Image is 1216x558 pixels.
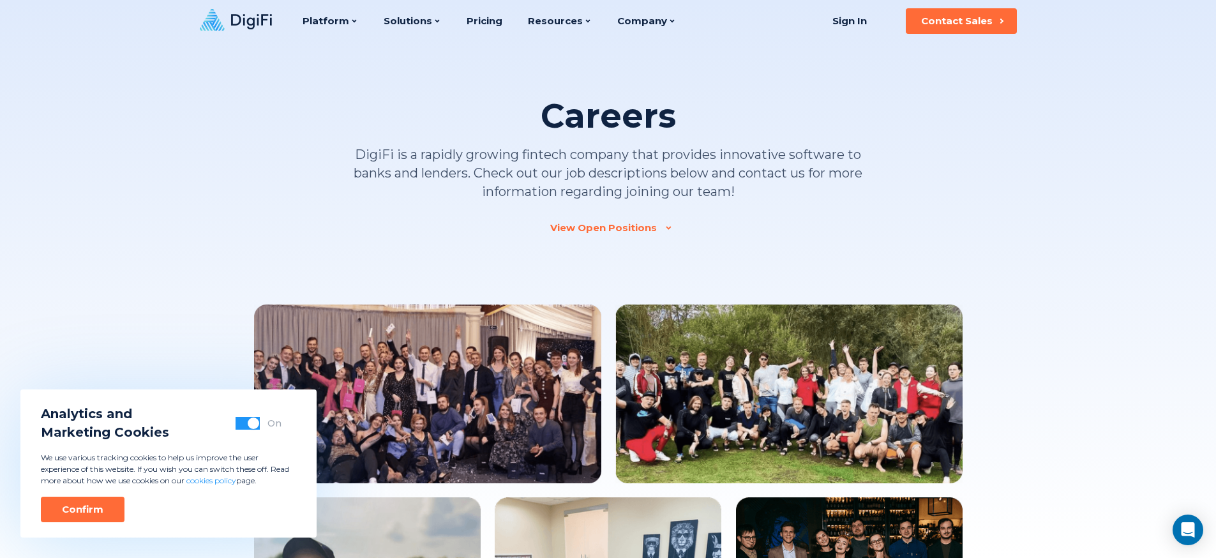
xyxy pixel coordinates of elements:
button: Confirm [41,497,124,522]
p: We use various tracking cookies to help us improve the user experience of this website. If you wi... [41,452,296,486]
a: View Open Positions [550,222,666,234]
div: Confirm [62,503,103,516]
img: Team Image 1 [254,305,601,483]
div: Open Intercom Messenger [1173,515,1203,545]
div: Contact Sales [921,15,993,27]
p: DigiFi is a rapidly growing fintech company that provides innovative software to banks and lender... [347,146,870,201]
h1: Careers [541,97,676,135]
div: On [267,417,281,430]
a: Sign In [817,8,883,34]
span: Marketing Cookies [41,423,169,442]
img: Team Image 2 [615,305,963,483]
a: cookies policy [186,476,236,485]
span: Analytics and [41,405,169,423]
div: View Open Positions [550,222,657,234]
button: Contact Sales [906,8,1017,34]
